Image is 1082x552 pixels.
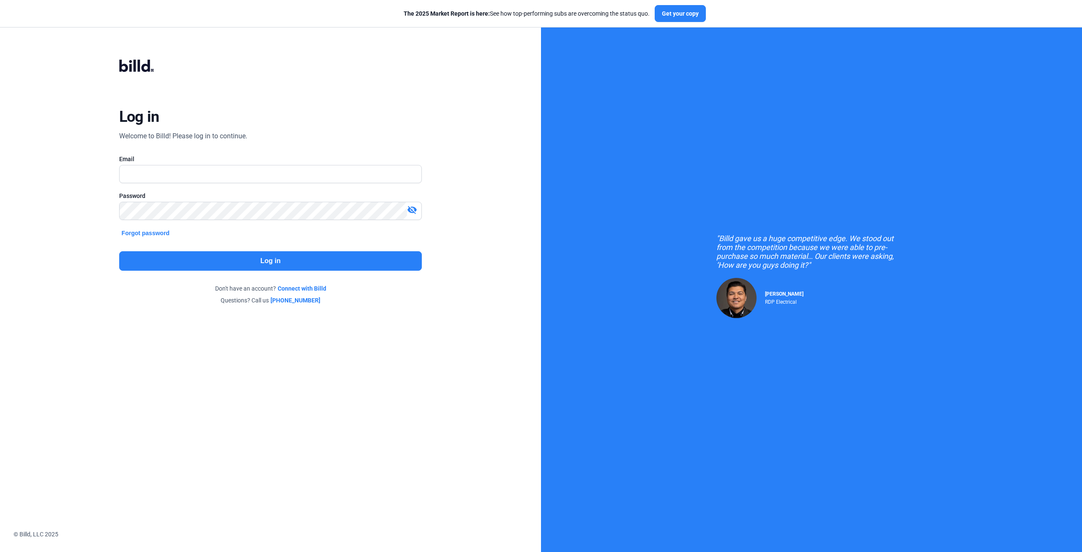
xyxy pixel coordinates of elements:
div: Don't have an account? [119,284,422,293]
button: Forgot password [119,228,172,238]
a: Connect with Billd [278,284,326,293]
a: [PHONE_NUMBER] [270,296,320,305]
div: Welcome to Billd! Please log in to continue. [119,131,247,141]
div: "Billd gave us a huge competitive edge. We stood out from the competition because we were able to... [716,234,907,269]
div: Password [119,192,422,200]
button: Get your copy [655,5,706,22]
span: The 2025 Market Report is here: [404,10,490,17]
div: See how top-performing subs are overcoming the status quo. [404,9,650,18]
div: Email [119,155,422,163]
span: [PERSON_NAME] [765,291,803,297]
div: Log in [119,107,159,126]
button: Log in [119,251,422,271]
img: Raul Pacheco [716,278,757,318]
div: Questions? Call us [119,296,422,305]
div: RDP Electrical [765,297,803,305]
mat-icon: visibility_off [407,205,417,215]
